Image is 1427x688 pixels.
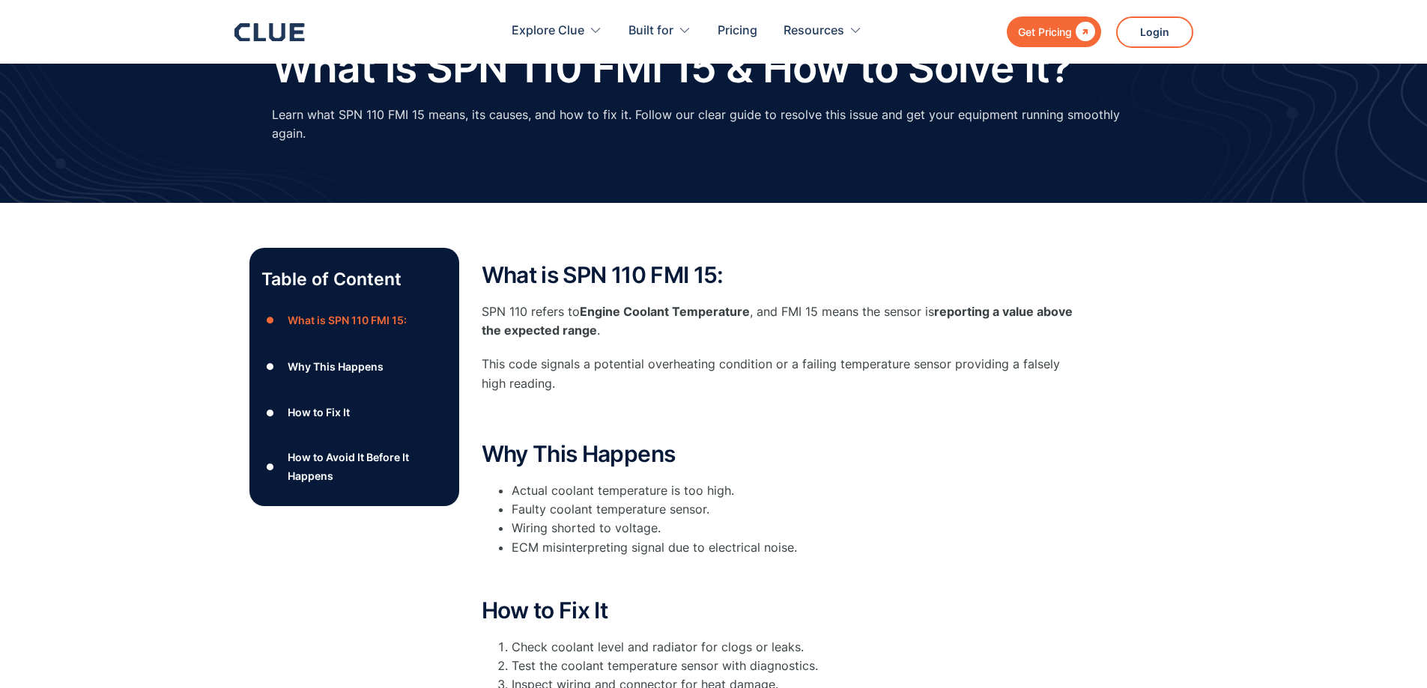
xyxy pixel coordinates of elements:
div: Get Pricing [1018,22,1072,41]
h2: What is SPN 110 FMI 15: [482,263,1081,287]
div: Why This Happens [288,357,384,376]
div: Resources [784,7,844,55]
li: Test the coolant temperature sensor with diagnostics. [512,657,1081,675]
div:  [1072,22,1095,41]
strong: Engine Coolant Temperature [580,304,750,319]
li: Wiring shorted to voltage. [512,519,1081,538]
a: ●Why This Happens [261,356,447,378]
li: ECM misinterpreting signal due to electrical noise. [512,538,1081,557]
div: What is SPN 110 FMI 15: [288,311,407,329]
a: ●How to Fix It [261,401,447,424]
li: Actual coolant temperature is too high. [512,481,1081,500]
div: ● [261,356,279,378]
div: Built for [628,7,673,55]
div: How to Avoid It Before It Happens [288,448,446,485]
a: Pricing [718,7,757,55]
div: ● [261,401,279,424]
p: This code signals a potential overheating condition or a failing temperature sensor providing a f... [482,355,1081,392]
div: ● [261,309,279,332]
h2: How to Fix It [482,598,1081,623]
h1: What is SPN 110 FMI 15 & How to Solve It? [272,45,1072,91]
p: Table of Content [261,267,447,291]
a: Get Pricing [1007,16,1101,47]
div: Explore Clue [512,7,602,55]
a: ●How to Avoid It Before It Happens [261,448,447,485]
div: Built for [628,7,691,55]
li: Faulty coolant temperature sensor. [512,500,1081,519]
p: ‍ [482,564,1081,583]
li: Check coolant level and radiator for clogs or leaks. [512,638,1081,657]
div: Resources [784,7,862,55]
h2: Why This Happens [482,442,1081,466]
a: ●What is SPN 110 FMI 15: [261,309,447,332]
p: ‍ [482,408,1081,427]
a: Login [1116,16,1193,48]
div: How to Fix It [288,403,350,421]
div: Explore Clue [512,7,584,55]
div: ● [261,455,279,478]
p: Learn what SPN 110 FMI 15 means, its causes, and how to fix it. Follow our clear guide to resolve... [272,106,1156,143]
p: SPN 110 refers to , and FMI 15 means the sensor is . [482,302,1081,340]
